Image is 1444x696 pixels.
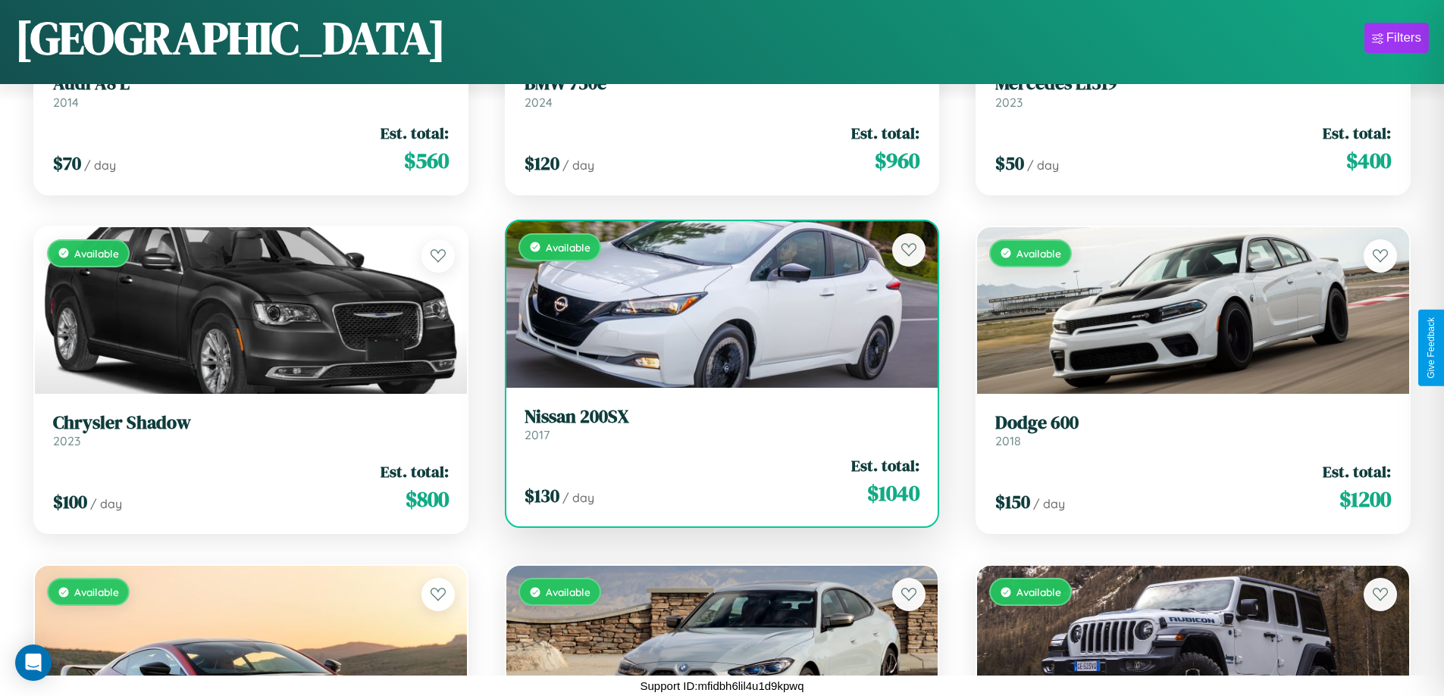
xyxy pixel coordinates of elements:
span: $ 1040 [867,478,919,508]
span: Available [546,241,590,254]
span: 2017 [525,427,550,442]
a: Nissan 200SX2017 [525,406,920,443]
h1: [GEOGRAPHIC_DATA] [15,7,446,69]
h3: Chrysler Shadow [53,412,449,434]
span: 2018 [995,433,1021,448]
span: Available [74,585,119,598]
a: Audi A8 L2014 [53,73,449,110]
span: Available [74,247,119,260]
a: BMW 750e2024 [525,73,920,110]
span: Est. total: [1323,460,1391,482]
span: 2023 [995,95,1023,110]
div: Filters [1386,30,1421,45]
span: / day [562,158,594,173]
div: Open Intercom Messenger [15,645,52,681]
a: Mercedes L13192023 [995,73,1391,110]
span: Est. total: [851,122,919,144]
span: / day [562,490,594,505]
span: Est. total: [381,122,449,144]
span: $ 100 [53,489,87,514]
span: $ 50 [995,151,1024,176]
span: Est. total: [851,454,919,476]
h3: Audi A8 L [53,73,449,95]
span: / day [1027,158,1059,173]
h3: Nissan 200SX [525,406,920,428]
span: / day [90,496,122,511]
span: $ 960 [875,145,919,176]
button: Filters [1364,23,1429,53]
span: Available [546,585,590,598]
a: Dodge 6002018 [995,412,1391,449]
span: Est. total: [381,460,449,482]
span: $ 150 [995,489,1030,514]
p: Support ID: mfidbh6lil4u1d9kpwq [641,676,804,696]
span: 2024 [525,95,553,110]
div: Give Feedback [1426,317,1436,379]
h3: Dodge 600 [995,412,1391,434]
span: $ 560 [404,145,449,176]
span: 2023 [53,433,80,448]
span: / day [84,158,116,173]
span: $ 130 [525,483,559,508]
span: 2014 [53,95,79,110]
span: Available [1016,247,1061,260]
span: $ 70 [53,151,81,176]
span: $ 120 [525,151,559,176]
span: $ 800 [406,484,449,514]
a: Chrysler Shadow2023 [53,412,449,449]
span: $ 400 [1346,145,1391,176]
span: / day [1033,496,1065,511]
span: $ 1200 [1339,484,1391,514]
h3: BMW 750e [525,73,920,95]
h3: Mercedes L1319 [995,73,1391,95]
span: Available [1016,585,1061,598]
span: Est. total: [1323,122,1391,144]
